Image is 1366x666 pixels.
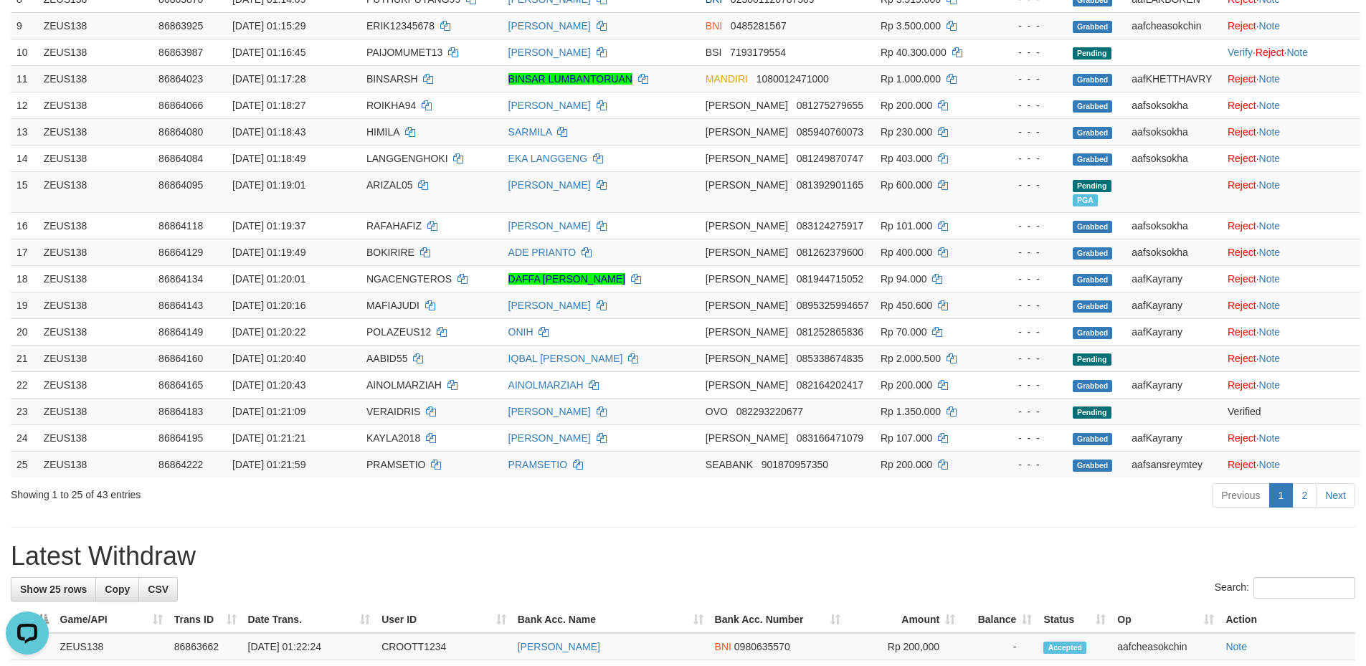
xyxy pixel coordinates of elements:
td: aafKayrany [1126,371,1222,398]
td: aafcheasokchin [1111,633,1220,660]
th: Bank Acc. Number: activate to sort column ascending [709,606,847,633]
span: Copy 7193179554 to clipboard [730,47,786,58]
td: 10 [11,39,38,65]
span: HIMILA [366,126,399,138]
span: [DATE] 01:21:59 [232,459,305,470]
span: Copy 1080012471000 to clipboard [756,73,829,85]
td: aafsoksokha [1126,145,1222,171]
a: Copy [95,577,139,601]
span: 86864066 [158,100,203,111]
span: OVO [706,406,728,417]
div: - - - [995,404,1061,419]
a: SARMILA [508,126,552,138]
span: ARIZAL05 [366,179,413,191]
span: 86864143 [158,300,203,311]
td: ZEUS138 [38,239,153,265]
a: Note [1259,432,1281,444]
span: [DATE] 01:16:45 [232,47,305,58]
span: [PERSON_NAME] [706,179,788,191]
span: [DATE] 01:19:37 [232,220,305,232]
span: Rp 1.000.000 [881,73,941,85]
a: [PERSON_NAME] [508,179,591,191]
span: [PERSON_NAME] [706,432,788,444]
span: Rp 94.000 [881,273,927,285]
span: BNI [706,20,722,32]
a: Note [1259,126,1281,138]
td: 14 [11,145,38,171]
span: Copy 901870957350 to clipboard [762,459,828,470]
span: [PERSON_NAME] [706,100,788,111]
span: Pending [1073,406,1111,419]
td: · [1222,345,1360,371]
td: aafcheasokchin [1126,12,1222,39]
a: [PERSON_NAME] [518,641,600,652]
span: ERIK12345678 [366,20,435,32]
span: [PERSON_NAME] [706,153,788,164]
span: Grabbed [1073,300,1113,313]
td: ZEUS138 [38,451,153,477]
span: CSV [148,584,169,595]
span: Rp 400.000 [881,247,932,258]
div: - - - [995,431,1061,445]
td: 19 [11,292,38,318]
span: 86864118 [158,220,203,232]
span: BSI [706,47,722,58]
span: 86864134 [158,273,203,285]
span: PRAMSETIO [366,459,425,470]
span: 86864095 [158,179,203,191]
span: 86864183 [158,406,203,417]
span: [DATE] 01:18:43 [232,126,305,138]
span: [DATE] 01:20:01 [232,273,305,285]
span: 86864160 [158,353,203,364]
a: Reject [1228,179,1256,191]
span: NGACENGTEROS [366,273,452,285]
h1: Latest Withdraw [11,542,1355,571]
span: 86864165 [158,379,203,391]
th: Op: activate to sort column ascending [1111,606,1220,633]
span: Rp 101.000 [881,220,932,232]
td: ZEUS138 [38,65,153,92]
a: Reject [1228,273,1256,285]
a: Note [1259,247,1281,258]
span: Grabbed [1073,74,1113,86]
span: Grabbed [1073,100,1113,113]
td: · [1222,239,1360,265]
span: [DATE] 01:15:29 [232,20,305,32]
td: ZEUS138 [38,145,153,171]
span: Grabbed [1073,274,1113,286]
span: [PERSON_NAME] [706,126,788,138]
span: Grabbed [1073,433,1113,445]
td: · · [1222,39,1360,65]
span: POLAZEUS12 [366,326,431,338]
td: · [1222,318,1360,345]
td: 86863662 [169,633,242,660]
td: ZEUS138 [38,292,153,318]
input: Search: [1253,577,1355,599]
span: Rp 70.000 [881,326,927,338]
a: [PERSON_NAME] [508,47,591,58]
td: 12 [11,92,38,118]
a: Verify [1228,47,1253,58]
a: Note [1259,73,1281,85]
td: 16 [11,212,38,239]
a: Reject [1256,47,1284,58]
span: Grabbed [1073,380,1113,392]
td: 21 [11,345,38,371]
a: Note [1259,153,1281,164]
span: Copy 081944715052 to clipboard [797,273,863,285]
span: [PERSON_NAME] [706,247,788,258]
span: Grabbed [1073,127,1113,139]
th: Balance: activate to sort column ascending [961,606,1038,633]
td: ZEUS138 [54,633,169,660]
span: Grabbed [1073,327,1113,339]
span: PAIJOMUMET13 [366,47,442,58]
a: Note [1259,300,1281,311]
span: Show 25 rows [20,584,87,595]
span: 86864023 [158,73,203,85]
span: Copy 083124275917 to clipboard [797,220,863,232]
a: Reject [1228,247,1256,258]
td: 24 [11,424,38,451]
span: [PERSON_NAME] [706,326,788,338]
a: Note [1259,379,1281,391]
td: aafKayrany [1126,292,1222,318]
